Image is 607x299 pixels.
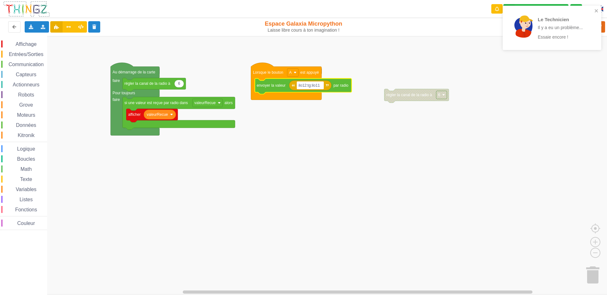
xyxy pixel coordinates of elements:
span: Fonctions [14,207,38,212]
text: régler la canal de la radio à [125,81,170,86]
span: Entrées/Sorties [8,52,44,57]
text: Pour toujours [113,91,135,95]
text: alors [224,101,233,105]
text: envoyer la valeur [257,83,285,88]
span: Affichage [15,41,37,47]
text: 6 [438,93,440,97]
text: Lorsque le bouton [253,70,283,75]
text: afficher [128,112,141,117]
span: Capteurs [15,72,37,77]
text: Au démarrage de la carte [113,70,156,74]
div: Espace Galaxia Micropython [251,20,357,33]
p: Essaie encore ! [538,34,587,40]
span: Logique [16,146,36,152]
text: valeurRecue [147,112,168,117]
p: Il y a eu un problème... [538,24,587,31]
text: faire [113,97,120,102]
span: Moteurs [16,112,36,118]
div: Ta base fonctionne bien ! [503,4,568,14]
text: est appuyé [300,70,319,75]
text: 6 [178,81,180,86]
span: Grove [18,102,34,108]
text: par radio [334,83,349,88]
text: faire [113,78,120,83]
text: valeurRecue [194,101,216,105]
text: régler la canal de la radio à [386,93,432,97]
text: A [289,70,291,75]
div: Laisse libre cours à ton imagination ! [251,28,357,33]
text: ilo12:tg:ilo11 [298,83,320,88]
img: thingz_logo.png [3,1,50,17]
span: Boucles [16,156,36,162]
span: Communication [8,62,45,67]
span: Math [20,166,33,172]
span: Kitronik [17,133,35,138]
span: Variables [15,187,38,192]
text: si une valeur est reçue par radio dans [125,101,188,105]
span: Robots [17,92,35,97]
p: Le Technicien [538,16,587,23]
span: Couleur [16,221,36,226]
span: Données [15,122,37,128]
span: Listes [19,197,34,202]
span: Actionneurs [12,82,40,87]
span: Texte [19,177,33,182]
button: close [594,8,599,14]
